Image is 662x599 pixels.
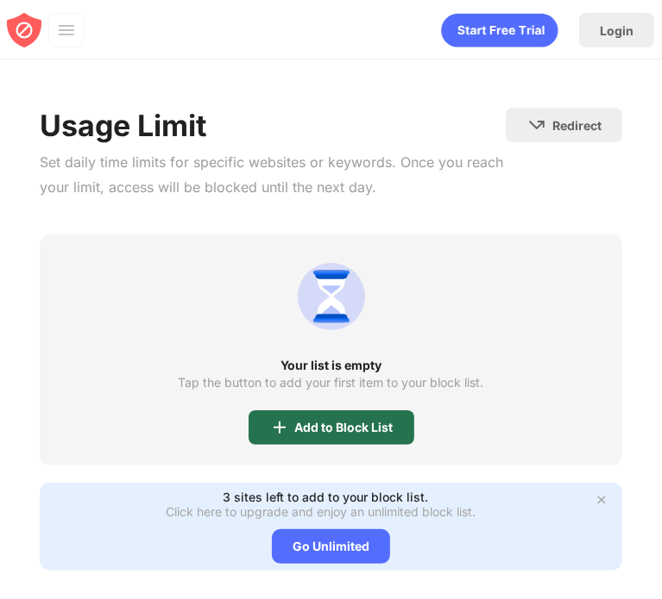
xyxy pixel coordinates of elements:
[295,421,394,434] div: Add to Block List
[40,359,622,372] div: Your list is empty
[179,376,484,390] div: Tap the button to add your first item to your block list.
[441,13,558,47] div: animation
[290,255,373,338] img: usage-limit.svg
[224,490,429,504] div: 3 sites left to add to your block list.
[40,108,506,143] div: Usage Limit
[40,150,506,200] div: Set daily time limits for specific websites or keywords. Once you reach your limit, access will b...
[272,529,390,564] div: Go Unlimited
[600,23,634,38] div: Login
[166,504,476,519] div: Click here to upgrade and enjoy an unlimited block list.
[595,493,608,507] img: x-button.svg
[552,118,602,133] div: Redirect
[7,13,41,47] img: blocksite-icon-red.svg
